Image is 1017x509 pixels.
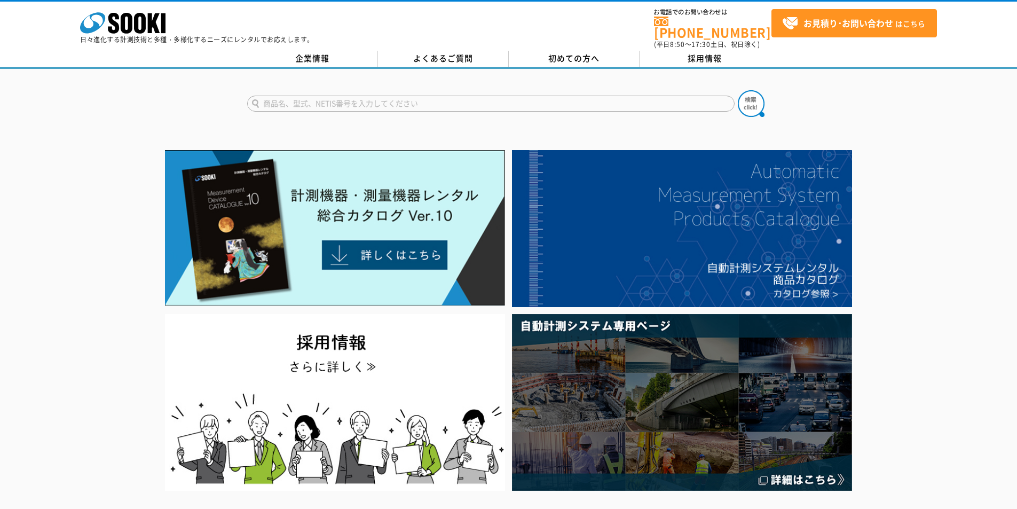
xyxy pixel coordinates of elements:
[803,17,893,29] strong: お見積り･お問い合わせ
[247,96,735,112] input: 商品名、型式、NETIS番号を入力してください
[640,51,770,67] a: 採用情報
[654,9,771,15] span: お電話でのお問い合わせは
[165,150,505,306] img: Catalog Ver10
[782,15,925,32] span: はこちら
[691,40,711,49] span: 17:30
[512,314,852,491] img: 自動計測システム専用ページ
[378,51,509,67] a: よくあるご質問
[738,90,764,117] img: btn_search.png
[165,314,505,491] img: SOOKI recruit
[512,150,852,307] img: 自動計測システムカタログ
[771,9,937,37] a: お見積り･お問い合わせはこちら
[548,52,600,64] span: 初めての方へ
[654,17,771,38] a: [PHONE_NUMBER]
[509,51,640,67] a: 初めての方へ
[670,40,685,49] span: 8:50
[654,40,760,49] span: (平日 ～ 土日、祝日除く)
[247,51,378,67] a: 企業情報
[80,36,314,43] p: 日々進化する計測技術と多種・多様化するニーズにレンタルでお応えします。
